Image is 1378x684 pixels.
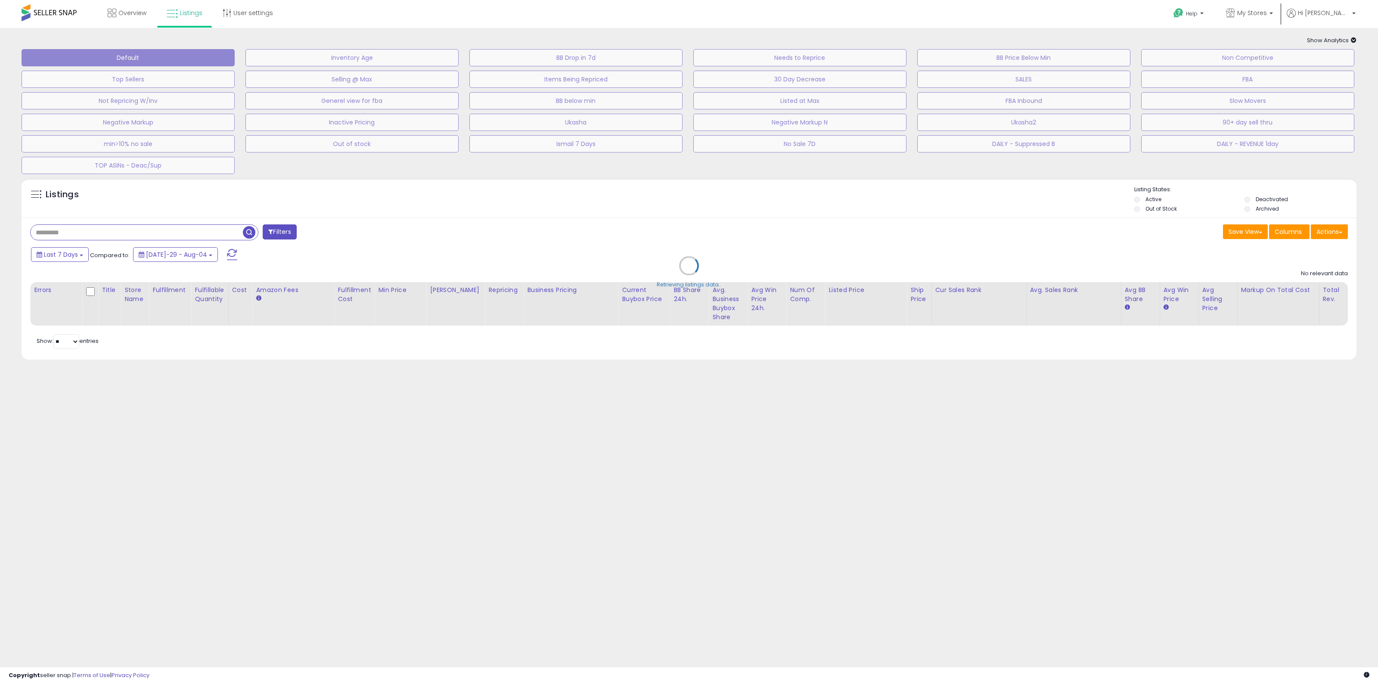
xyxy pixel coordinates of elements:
button: Default [22,49,235,66]
button: No Sale 7D [693,135,906,152]
button: FBA Inbound [917,92,1130,109]
span: Overview [118,9,146,17]
button: Slow Movers [1141,92,1354,109]
button: BB Drop in 7d [469,49,683,66]
button: Top Sellers [22,71,235,88]
button: Needs to Reprice [693,49,906,66]
div: Retrieving listings data.. [657,281,721,289]
button: BB Price Below Min [917,49,1130,66]
span: Hi [PERSON_NAME] [1298,9,1350,17]
button: Negative Markup [22,114,235,131]
button: Items Being Repriced [469,71,683,88]
span: Show Analytics [1307,36,1356,44]
button: Listed at Max [693,92,906,109]
span: Listings [180,9,202,17]
button: Ismail 7 Days [469,135,683,152]
button: TOP ASINs - Deac/Sup [22,157,235,174]
button: Negative Markup N [693,114,906,131]
button: FBA [1141,71,1354,88]
button: Non Competitive [1141,49,1354,66]
span: My Stores [1237,9,1267,17]
button: SALES [917,71,1130,88]
button: Not Repricing W/Inv [22,92,235,109]
button: DAILY - REVENUE 1day [1141,135,1354,152]
button: Generel view for fba [245,92,459,109]
button: Out of stock [245,135,459,152]
button: Ukasha [469,114,683,131]
button: Selling @ Max [245,71,459,88]
a: Hi [PERSON_NAME] [1287,9,1356,28]
button: Inventory Age [245,49,459,66]
span: Help [1186,10,1198,17]
button: Ukasha2 [917,114,1130,131]
button: 30 Day Decrease [693,71,906,88]
button: min>10% no sale [22,135,235,152]
button: BB below min [469,92,683,109]
button: DAILY - Suppressed B [917,135,1130,152]
button: 90+ day sell thru [1141,114,1354,131]
button: Inactive Pricing [245,114,459,131]
i: Get Help [1173,8,1184,19]
a: Help [1167,1,1212,28]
